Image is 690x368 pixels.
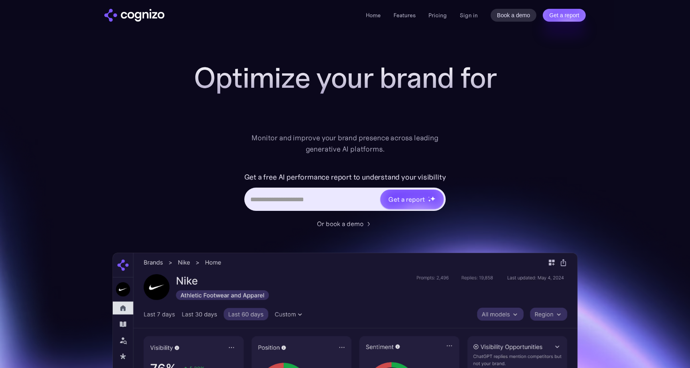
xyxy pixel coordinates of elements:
[543,9,586,22] a: Get a report
[246,132,444,155] div: Monitor and improve your brand presence across leading generative AI platforms.
[379,189,444,210] a: Get a reportstarstarstar
[430,196,435,201] img: star
[244,171,446,184] label: Get a free AI performance report to understand your visibility
[428,12,447,19] a: Pricing
[428,199,431,202] img: star
[394,12,416,19] a: Features
[491,9,537,22] a: Book a demo
[317,219,363,228] div: Or book a demo
[244,171,446,215] form: Hero URL Input Form
[317,219,373,228] a: Or book a demo
[104,9,164,22] img: cognizo logo
[388,194,424,204] div: Get a report
[428,196,429,198] img: star
[460,10,478,20] a: Sign in
[104,9,164,22] a: home
[185,62,505,94] h1: Optimize your brand for
[366,12,381,19] a: Home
